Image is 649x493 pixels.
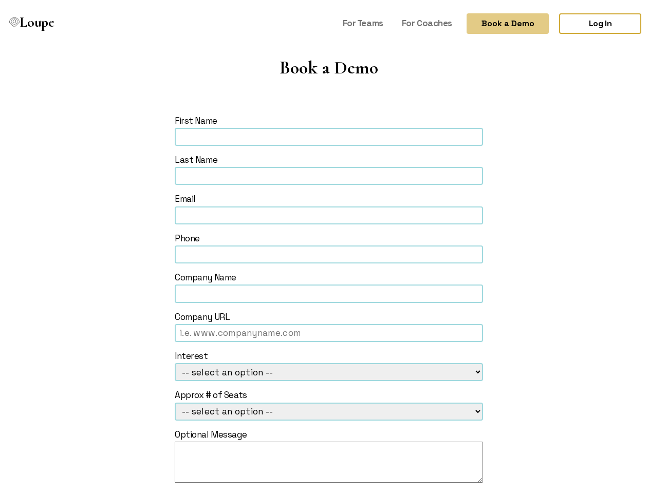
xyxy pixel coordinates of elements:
[175,426,483,437] div: Optional Message
[175,112,483,123] div: First Name
[175,190,483,201] div: Email
[42,54,616,100] h1: Book a Demo
[467,10,549,31] button: Book a Demo
[9,14,20,25] img: Loupe Logo
[559,10,641,31] a: Log In
[175,386,483,397] div: Approx # of Seats
[339,10,387,30] a: For Teams
[6,10,58,31] a: Loupe
[175,321,483,339] input: i.e. www.companyname.com
[398,10,456,30] a: For Coaches
[175,230,483,241] div: Phone
[175,269,483,280] div: Company Name
[175,308,483,319] div: Company URL
[175,347,483,358] div: Interest
[175,151,483,162] div: Last Name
